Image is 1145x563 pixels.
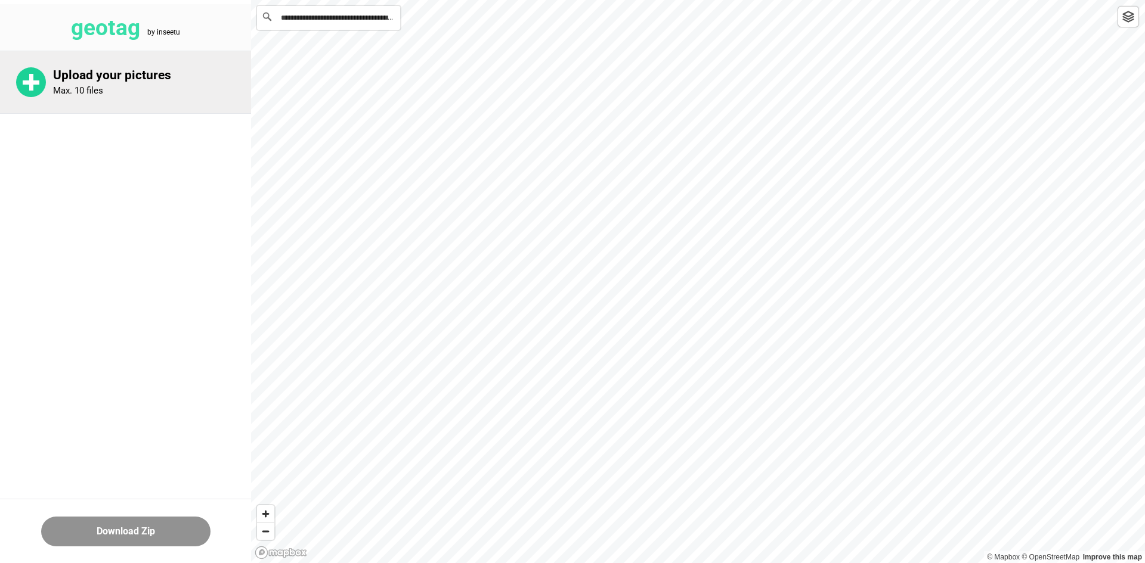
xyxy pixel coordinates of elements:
[1083,553,1142,561] a: Map feedback
[71,15,140,41] tspan: geotag
[257,6,400,30] input: Search
[1122,11,1134,23] img: toggleLayer
[53,85,103,96] p: Max. 10 files
[257,505,274,522] button: Zoom in
[41,517,211,546] button: Download Zip
[147,28,180,36] tspan: by inseetu
[987,553,1020,561] a: Mapbox
[1022,553,1079,561] a: OpenStreetMap
[53,68,251,83] p: Upload your pictures
[255,546,307,559] a: Mapbox logo
[257,522,274,540] button: Zoom out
